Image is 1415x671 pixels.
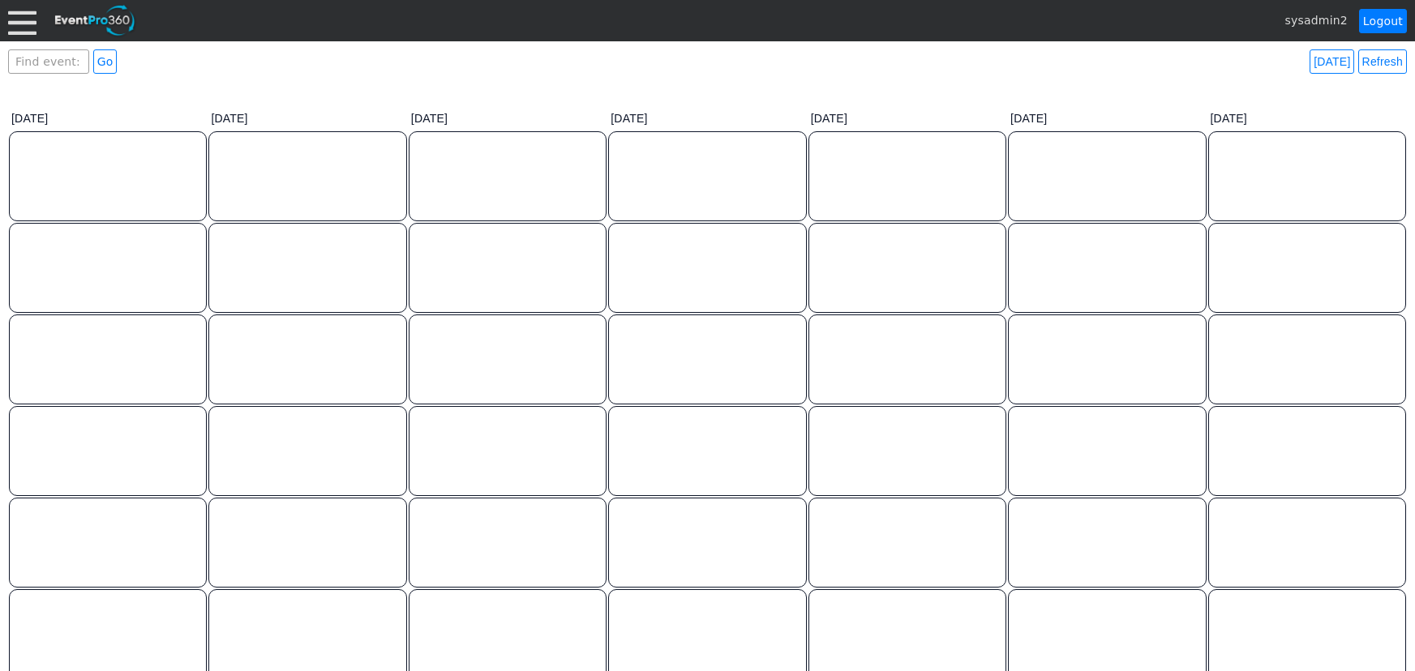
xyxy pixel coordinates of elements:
[1284,14,1347,27] span: sysadmin2
[1359,9,1407,33] a: Logout
[208,107,407,130] div: [DATE]
[53,2,137,39] img: EventPro360
[1007,107,1207,130] div: [DATE]
[408,107,607,130] div: [DATE]
[8,6,36,35] div: Menu: Click or 'Crtl+M' to toggle menu open/close
[12,50,85,89] span: Find event: enter title
[1310,49,1354,74] a: [DATE]
[808,107,1007,130] div: [DATE]
[607,107,807,130] div: [DATE]
[1207,107,1407,130] div: [DATE]
[8,107,208,130] div: [DATE]
[93,49,118,74] a: Go
[1358,49,1407,74] a: Refresh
